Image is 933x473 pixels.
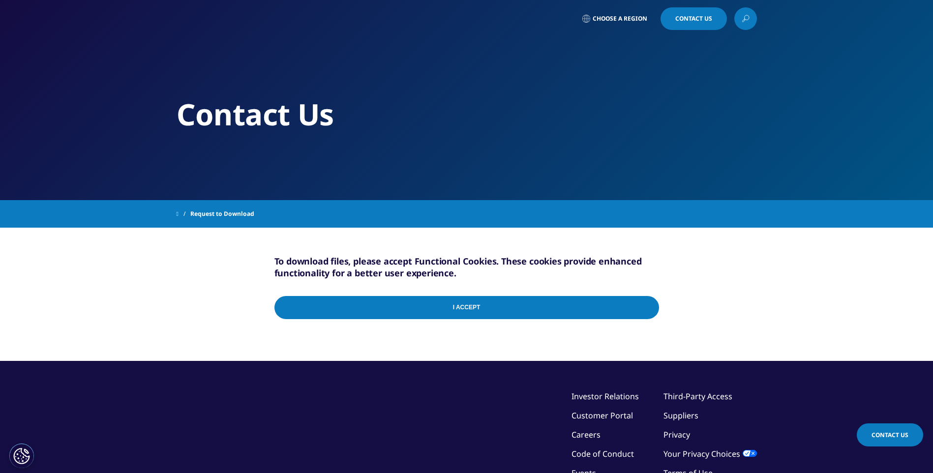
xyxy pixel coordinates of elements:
[661,7,727,30] a: Contact Us
[663,391,732,402] a: Third-Party Access
[663,410,698,421] a: Suppliers
[663,448,757,459] a: Your Privacy Choices
[177,96,757,133] h2: Contact Us
[872,431,908,439] span: Contact Us
[274,255,659,279] h5: To download files, please accept Functional Cookies. These cookies provide enhanced functionality...
[675,16,712,22] span: Contact Us
[572,429,601,440] a: Careers
[572,391,639,402] a: Investor Relations
[593,15,647,23] span: Choose a Region
[274,296,659,319] input: I Accept
[190,205,254,223] span: Request to Download
[9,443,34,468] button: Cookies Settings
[572,448,634,459] a: Code of Conduct
[572,410,633,421] a: Customer Portal
[663,429,690,440] a: Privacy
[857,423,923,446] a: Contact Us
